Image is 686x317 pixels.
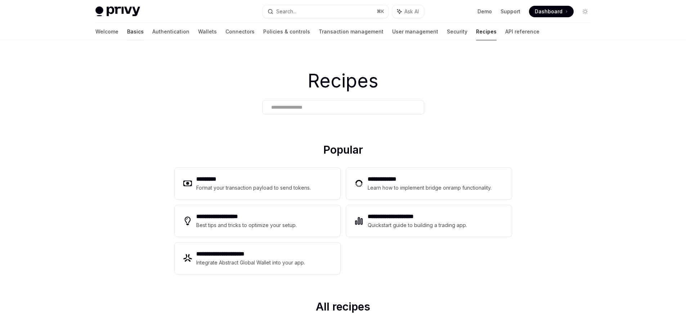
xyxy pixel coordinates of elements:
a: Basics [127,23,144,40]
div: Learn how to implement bridge onramp functionality. [368,184,494,192]
a: **** **** ***Learn how to implement bridge onramp functionality. [346,168,512,199]
a: Authentication [152,23,189,40]
div: Search... [276,7,296,16]
div: Format your transaction payload to send tokens. [196,184,311,192]
span: ⌘ K [377,9,384,14]
span: Ask AI [404,8,419,15]
h2: All recipes [175,300,512,316]
button: Toggle dark mode [579,6,591,17]
a: Security [447,23,467,40]
a: Support [501,8,520,15]
a: **** ****Format your transaction payload to send tokens. [175,168,340,199]
a: Demo [477,8,492,15]
div: Quickstart guide to building a trading app. [368,221,467,230]
div: Best tips and tricks to optimize your setup. [196,221,298,230]
a: Recipes [476,23,497,40]
a: Wallets [198,23,217,40]
a: Connectors [225,23,255,40]
h2: Popular [175,143,512,159]
a: API reference [505,23,539,40]
div: Integrate Abstract Global Wallet into your app. [196,258,306,267]
a: Welcome [95,23,118,40]
a: Policies & controls [263,23,310,40]
button: Ask AI [392,5,424,18]
span: Dashboard [535,8,562,15]
img: light logo [95,6,140,17]
a: User management [392,23,438,40]
a: Dashboard [529,6,574,17]
button: Search...⌘K [263,5,389,18]
a: Transaction management [319,23,384,40]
